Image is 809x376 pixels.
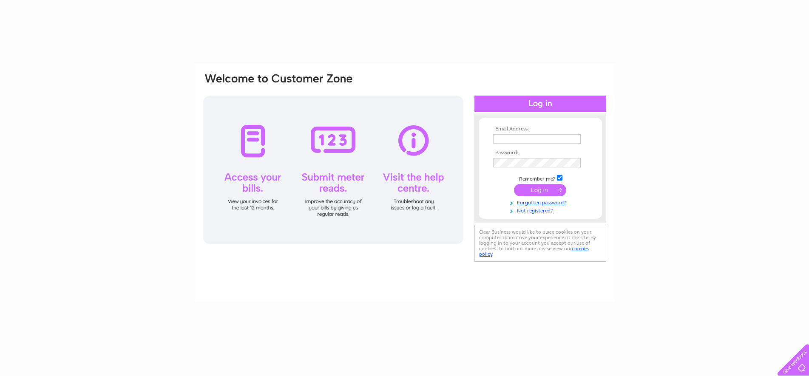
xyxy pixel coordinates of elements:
th: Password: [491,150,590,156]
td: Remember me? [491,174,590,182]
a: cookies policy [479,246,589,257]
input: Submit [514,184,566,196]
div: Clear Business would like to place cookies on your computer to improve your experience of the sit... [474,225,606,262]
a: Forgotten password? [493,198,590,206]
th: Email Address: [491,126,590,132]
a: Not registered? [493,206,590,214]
